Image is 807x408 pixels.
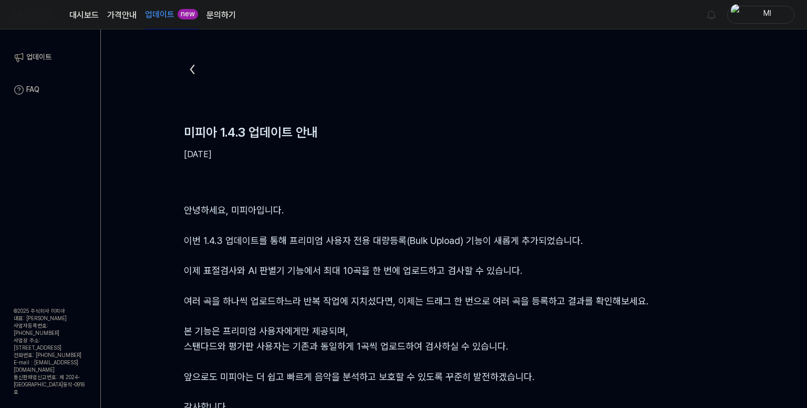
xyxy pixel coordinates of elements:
[14,336,87,351] div: 사업장 주소: [STREET_ADDRESS]
[14,373,87,395] div: 통신판매업신고번호: 제 2024-[GEOGRAPHIC_DATA]동작-0916 호
[7,79,93,101] a: FAQ
[14,351,87,359] div: 전화번호: [PHONE_NUMBER]
[184,148,723,161] div: [DATE]
[178,9,198,19] div: new
[184,125,318,140] div: 미피아 1.4.3 업데이트 안내
[727,6,794,24] button: profileMl
[14,314,87,322] div: 대표: [PERSON_NAME]
[7,46,93,68] a: 업데이트
[14,359,87,373] div: E-mail : [EMAIL_ADDRESS][DOMAIN_NAME]
[14,322,87,336] div: 사업자등록번호: [PHONE_NUMBER]
[69,9,99,22] a: 대시보드
[705,8,718,21] img: 알림
[107,9,137,22] button: 가격안내
[14,307,87,314] div: © 2025 주식회사 미피아
[747,8,788,20] div: Ml
[206,9,236,22] a: 문의하기
[145,8,174,21] a: 업데이트
[731,4,743,25] img: profile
